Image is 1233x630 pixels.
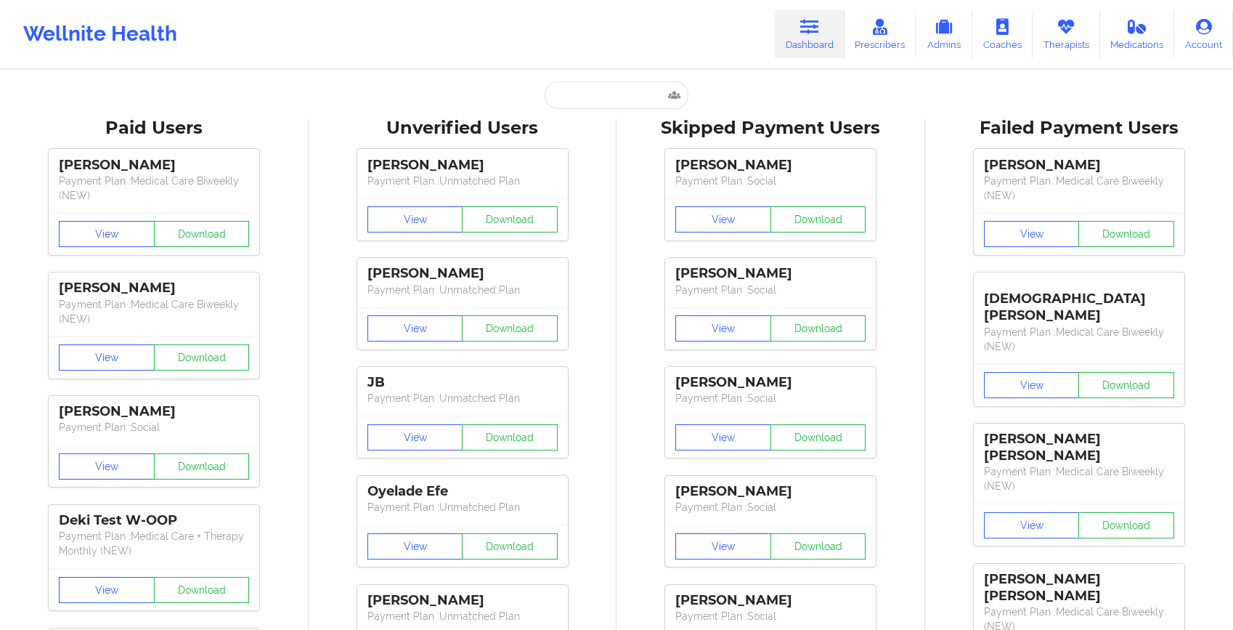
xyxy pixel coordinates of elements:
button: Download [462,315,558,342]
button: Download [154,577,250,603]
div: [PERSON_NAME] [675,157,866,174]
button: View [367,315,463,342]
div: Oyelade Efe [367,483,558,500]
button: View [984,512,1080,538]
button: View [675,424,771,451]
div: [PERSON_NAME] [PERSON_NAME] [984,571,1174,605]
button: Download [462,533,558,560]
div: [PERSON_NAME] [984,157,1174,174]
div: Unverified Users [319,117,607,140]
button: View [59,577,155,603]
div: JB [367,374,558,391]
div: [PERSON_NAME] [59,403,249,420]
p: Payment Plan : Unmatched Plan [367,500,558,514]
div: Skipped Payment Users [627,117,915,140]
button: Download [1078,221,1174,247]
a: Coaches [972,10,1033,58]
div: [DEMOGRAPHIC_DATA][PERSON_NAME] [984,280,1174,324]
p: Payment Plan : Medical Care + Therapy Monthly (NEW) [59,529,249,558]
p: Payment Plan : Unmatched Plan [367,609,558,623]
button: Download [154,344,250,371]
div: [PERSON_NAME] [367,157,558,174]
p: Payment Plan : Medical Care Biweekly (NEW) [984,174,1174,203]
div: [PERSON_NAME] [675,483,866,500]
p: Payment Plan : Medical Care Biweekly (NEW) [984,325,1174,354]
button: Download [462,424,558,451]
button: Download [1078,372,1174,398]
button: View [675,533,771,560]
button: View [59,221,155,247]
button: Download [1078,512,1174,538]
p: Payment Plan : Unmatched Plan [367,283,558,297]
a: Admins [916,10,972,58]
p: Payment Plan : Medical Care Biweekly (NEW) [59,174,249,203]
p: Payment Plan : Medical Care Biweekly (NEW) [984,464,1174,493]
button: View [367,533,463,560]
div: [PERSON_NAME] [367,265,558,282]
div: Paid Users [10,117,298,140]
p: Payment Plan : Social [675,500,866,514]
button: Download [770,533,866,560]
button: View [59,453,155,480]
button: Download [462,206,558,233]
a: Prescribers [845,10,916,58]
a: Medications [1100,10,1175,58]
div: [PERSON_NAME] [367,592,558,609]
p: Payment Plan : Social [59,420,249,435]
div: [PERSON_NAME] [59,280,249,296]
p: Payment Plan : Unmatched Plan [367,174,558,188]
a: Therapists [1033,10,1100,58]
p: Payment Plan : Social [675,283,866,297]
button: View [984,372,1080,398]
p: Payment Plan : Unmatched Plan [367,391,558,405]
button: View [675,206,771,233]
div: [PERSON_NAME] [675,592,866,609]
button: Download [770,315,866,342]
button: View [59,344,155,371]
button: Download [154,453,250,480]
p: Payment Plan : Social [675,609,866,623]
div: Failed Payment Users [935,117,1224,140]
button: View [367,424,463,451]
div: [PERSON_NAME] [675,265,866,282]
a: Account [1174,10,1233,58]
p: Payment Plan : Social [675,174,866,188]
button: Download [770,424,866,451]
button: Download [770,206,866,233]
div: [PERSON_NAME] [675,374,866,391]
div: [PERSON_NAME] [59,157,249,174]
p: Payment Plan : Social [675,391,866,405]
div: Deki Test W-OOP [59,512,249,529]
button: View [675,315,771,342]
a: Dashboard [775,10,845,58]
button: Download [154,221,250,247]
button: View [984,221,1080,247]
div: [PERSON_NAME] [PERSON_NAME] [984,431,1174,464]
p: Payment Plan : Medical Care Biweekly (NEW) [59,297,249,326]
button: View [367,206,463,233]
